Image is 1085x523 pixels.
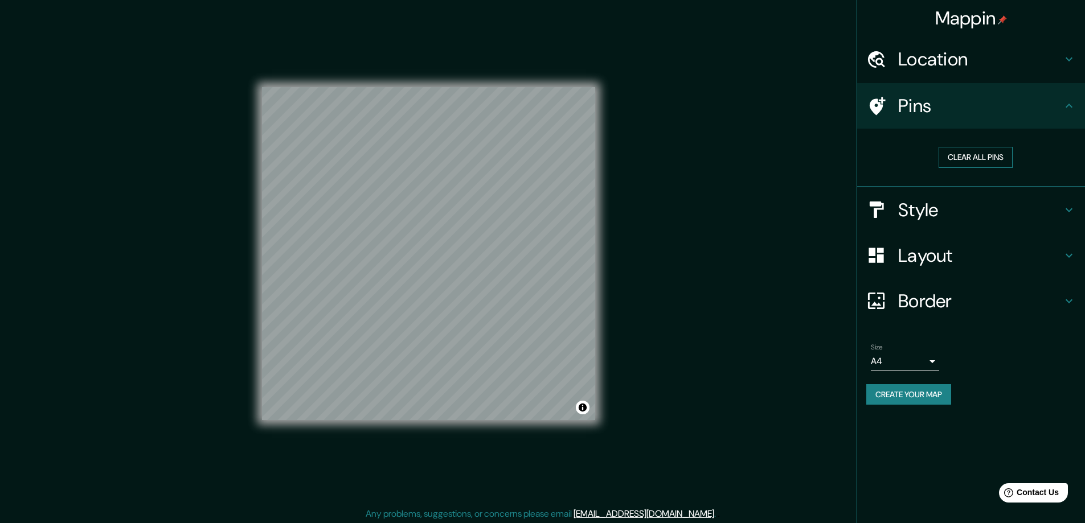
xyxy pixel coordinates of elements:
button: Toggle attribution [576,401,589,414]
div: A4 [871,352,939,370]
h4: Pins [898,94,1062,117]
h4: Location [898,48,1062,71]
p: Any problems, suggestions, or concerns please email . [366,507,716,521]
div: . [718,507,720,521]
div: Location [857,36,1085,82]
div: Style [857,187,1085,233]
img: pin-icon.png [998,15,1007,24]
a: [EMAIL_ADDRESS][DOMAIN_NAME] [574,508,714,520]
h4: Layout [898,244,1062,267]
canvas: Map [262,87,595,420]
label: Size [871,342,883,352]
h4: Border [898,290,1062,312]
div: Border [857,278,1085,324]
div: . [716,507,718,521]
h4: Mappin [935,7,1008,30]
button: Clear all pins [939,147,1013,168]
button: Create your map [866,384,951,405]
div: Layout [857,233,1085,278]
iframe: Help widget launcher [984,479,1072,510]
div: Pins [857,83,1085,129]
h4: Style [898,199,1062,221]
